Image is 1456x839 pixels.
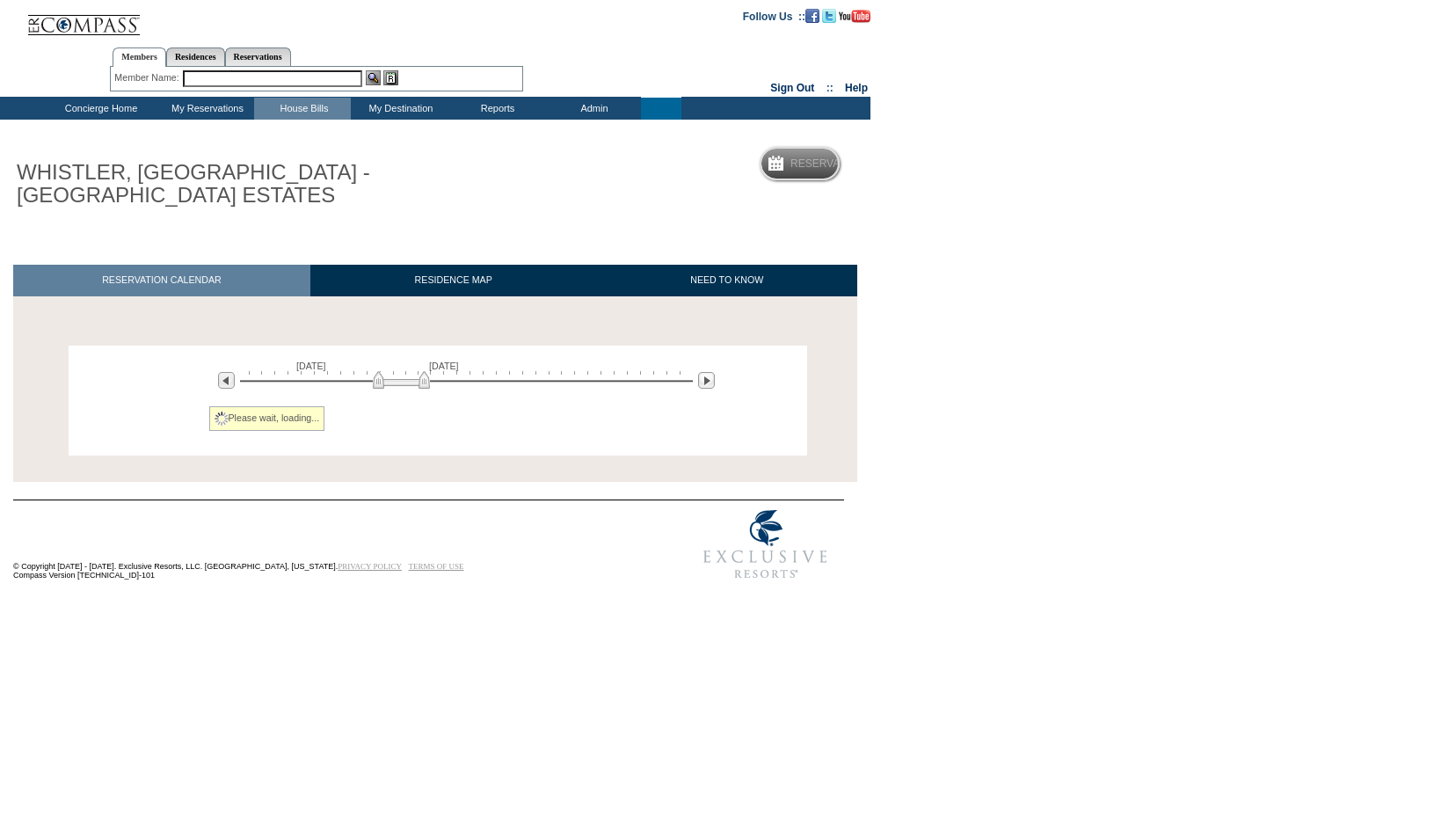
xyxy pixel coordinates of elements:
span: :: [826,82,834,94]
a: RESIDENCE MAP [310,265,597,295]
a: PRIVACY POLICY [338,562,402,571]
td: Follow Us :: [743,9,805,23]
img: Become our fan on Facebook [805,9,819,23]
h1: WHISTLER, [GEOGRAPHIC_DATA] - [GEOGRAPHIC_DATA] ESTATES [13,157,407,211]
h5: Reservation Calendar [790,158,925,170]
img: Next [698,372,715,389]
td: © Copyright [DATE] - [DATE]. Exclusive Resorts, LLC. [GEOGRAPHIC_DATA], [US_STATE]. Compass Versi... [13,501,629,588]
img: Subscribe to our YouTube Channel [839,10,870,23]
a: Sign Out [770,82,814,94]
td: My Reservations [157,98,254,120]
img: spinner2.gif [215,412,229,426]
a: Residences [166,47,225,66]
img: Follow us on Twitter [822,9,836,23]
td: Admin [544,98,641,120]
a: Members [113,47,166,67]
div: Please wait, loading... [209,406,325,431]
a: NEED TO KNOW [596,265,857,295]
td: House Bills [254,98,351,120]
a: TERMS OF USE [409,562,464,571]
img: Reservations [383,70,398,85]
a: Help [845,82,868,94]
a: Become our fan on Facebook [805,10,819,20]
a: Reservations [225,47,291,66]
a: Subscribe to our YouTube Channel [839,10,870,20]
span: [DATE] [296,361,326,371]
td: Concierge Home [41,98,157,120]
div: Member Name: [114,70,182,85]
a: RESERVATION CALENDAR [13,265,310,295]
img: Previous [218,372,235,389]
img: Exclusive Resorts [687,500,844,588]
td: Reports [448,98,544,120]
a: Follow us on Twitter [822,10,836,20]
span: [DATE] [429,361,459,371]
img: View [366,70,381,85]
td: My Destination [351,98,448,120]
